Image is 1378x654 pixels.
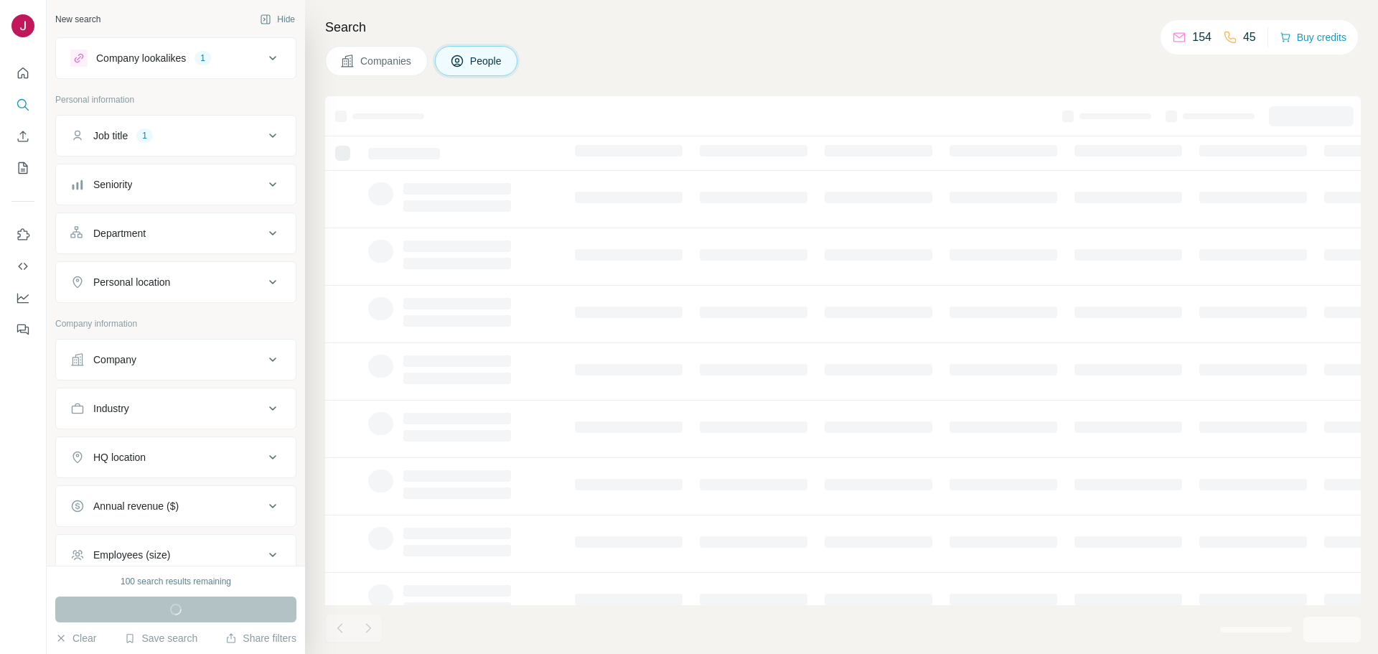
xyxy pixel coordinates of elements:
[11,285,34,311] button: Dashboard
[93,499,179,513] div: Annual revenue ($)
[325,17,1361,37] h4: Search
[56,391,296,426] button: Industry
[1280,27,1346,47] button: Buy credits
[225,631,296,645] button: Share filters
[93,450,146,464] div: HQ location
[250,9,305,30] button: Hide
[96,51,186,65] div: Company lookalikes
[1192,29,1211,46] p: 154
[136,129,153,142] div: 1
[55,13,100,26] div: New search
[360,54,413,68] span: Companies
[55,631,96,645] button: Clear
[1243,29,1256,46] p: 45
[56,216,296,251] button: Department
[194,52,211,65] div: 1
[11,222,34,248] button: Use Surfe on LinkedIn
[56,118,296,153] button: Job title1
[11,123,34,149] button: Enrich CSV
[56,489,296,523] button: Annual revenue ($)
[11,14,34,37] img: Avatar
[124,631,197,645] button: Save search
[11,317,34,342] button: Feedback
[56,538,296,572] button: Employees (size)
[93,401,129,416] div: Industry
[55,93,296,106] p: Personal information
[11,253,34,279] button: Use Surfe API
[56,41,296,75] button: Company lookalikes1
[56,167,296,202] button: Seniority
[55,317,296,330] p: Company information
[56,440,296,475] button: HQ location
[11,155,34,181] button: My lists
[93,129,128,143] div: Job title
[121,575,231,588] div: 100 search results remaining
[11,60,34,86] button: Quick start
[93,548,170,562] div: Employees (size)
[11,92,34,118] button: Search
[93,352,136,367] div: Company
[56,342,296,377] button: Company
[470,54,503,68] span: People
[93,177,132,192] div: Seniority
[93,226,146,240] div: Department
[93,275,170,289] div: Personal location
[56,265,296,299] button: Personal location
